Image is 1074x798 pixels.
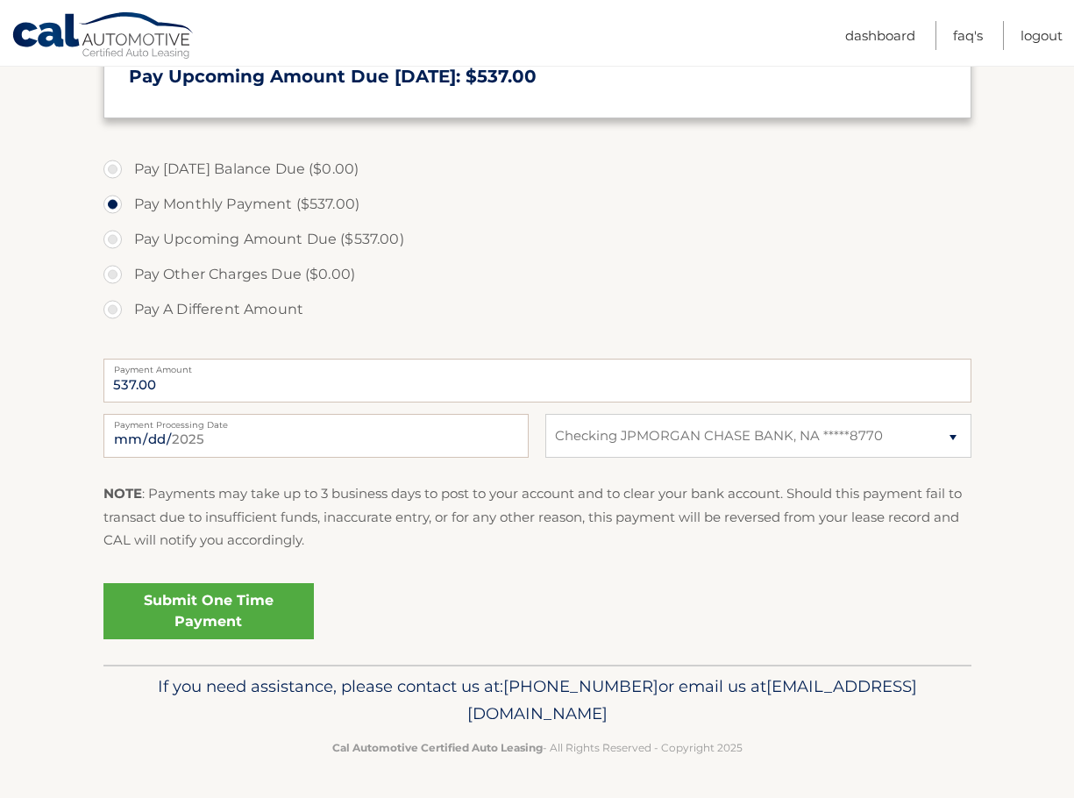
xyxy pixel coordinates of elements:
label: Pay A Different Amount [103,292,971,327]
p: - All Rights Reserved - Copyright 2025 [115,738,960,757]
p: : Payments may take up to 3 business days to post to your account and to clear your bank account.... [103,482,971,552]
a: Cal Automotive [11,11,196,62]
p: If you need assistance, please contact us at: or email us at [115,673,960,729]
a: Dashboard [845,21,915,50]
label: Pay Other Charges Due ($0.00) [103,257,971,292]
a: FAQ's [953,21,983,50]
h3: Pay Upcoming Amount Due [DATE]: $537.00 [129,66,946,88]
strong: NOTE [103,485,142,502]
strong: Cal Automotive Certified Auto Leasing [332,741,543,754]
label: Payment Processing Date [103,414,529,428]
a: Logout [1021,21,1063,50]
label: Pay [DATE] Balance Due ($0.00) [103,152,971,187]
label: Payment Amount [103,359,971,373]
input: Payment Date [103,414,529,458]
a: Submit One Time Payment [103,583,314,639]
input: Payment Amount [103,359,971,403]
label: Pay Monthly Payment ($537.00) [103,187,971,222]
span: [PHONE_NUMBER] [503,676,658,696]
label: Pay Upcoming Amount Due ($537.00) [103,222,971,257]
